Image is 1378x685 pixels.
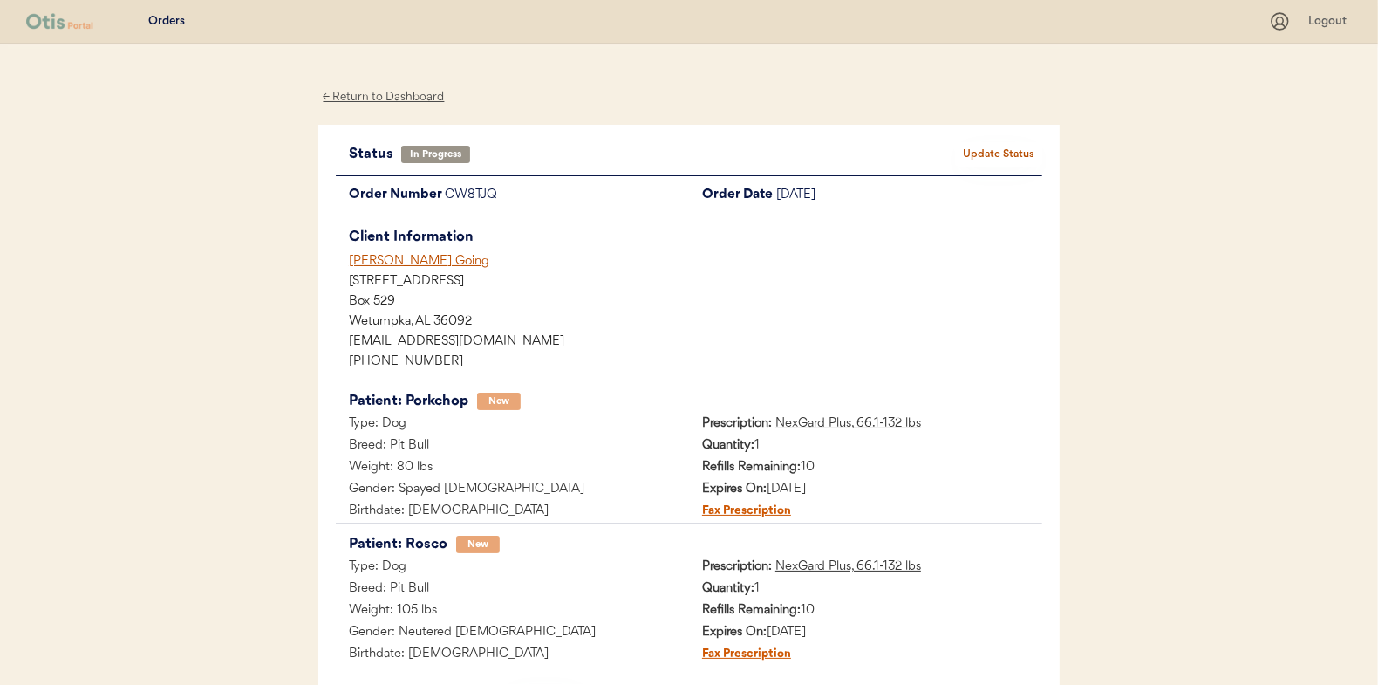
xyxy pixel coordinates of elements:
[689,479,1042,501] div: [DATE]
[689,622,1042,644] div: [DATE]
[349,225,1042,250] div: Client Information
[349,276,1042,288] div: [STREET_ADDRESS]
[336,457,689,479] div: Weight: 80 lbs
[336,479,689,501] div: Gender: Spayed [DEMOGRAPHIC_DATA]
[689,579,1042,600] div: 1
[702,604,801,617] strong: Refills Remaining:
[689,501,791,523] div: Fax Prescription
[955,142,1042,167] button: Update Status
[336,185,445,207] div: Order Number
[689,185,776,207] div: Order Date
[349,356,1042,368] div: [PHONE_NUMBER]
[336,579,689,600] div: Breed: Pit Bull
[336,644,689,666] div: Birthdate: [DEMOGRAPHIC_DATA]
[702,461,801,474] strong: Refills Remaining:
[775,417,921,430] u: NexGard Plus, 66.1-132 lbs
[702,626,767,639] strong: Expires On:
[702,439,754,452] strong: Quantity:
[689,457,1042,479] div: 10
[336,622,689,644] div: Gender: Neutered [DEMOGRAPHIC_DATA]
[336,557,689,579] div: Type: Dog
[349,316,1042,328] div: Wetumpka, AL 36092
[336,501,689,523] div: Birthdate: [DEMOGRAPHIC_DATA]
[702,560,772,573] strong: Prescription:
[349,296,1042,308] div: Box 529
[349,389,468,414] div: Patient: Porkchop
[336,414,689,435] div: Type: Dog
[689,435,1042,457] div: 1
[148,13,185,31] div: Orders
[1308,13,1352,31] div: Logout
[349,142,401,167] div: Status
[689,600,1042,622] div: 10
[445,185,689,207] div: CW8TJQ
[702,417,772,430] strong: Prescription:
[336,600,689,622] div: Weight: 105 lbs
[318,87,449,107] div: ← Return to Dashboard
[702,582,754,595] strong: Quantity:
[349,336,1042,348] div: [EMAIL_ADDRESS][DOMAIN_NAME]
[776,185,1042,207] div: [DATE]
[775,560,921,573] u: NexGard Plus, 66.1-132 lbs
[349,532,447,557] div: Patient: Rosco
[336,435,689,457] div: Breed: Pit Bull
[349,252,1042,271] div: [PERSON_NAME] Going
[702,483,767,496] strong: Expires On:
[689,644,791,666] div: Fax Prescription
